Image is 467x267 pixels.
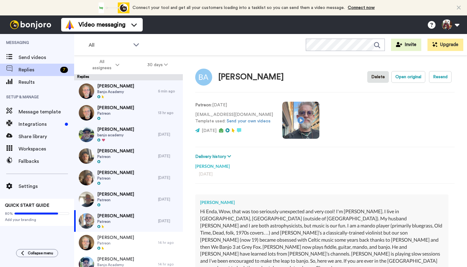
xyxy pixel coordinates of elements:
div: [PERSON_NAME] [195,160,455,169]
a: Send your own videos [227,119,271,123]
img: bj-logo-header-white.svg [7,20,54,29]
span: All [89,41,130,49]
img: c34c5bd2-ab3c-4019-860a-d7b1f8ff31e4-thumb.jpg [79,213,94,229]
span: All assignees [89,59,114,71]
span: [PERSON_NAME] [97,105,134,111]
div: [DATE] [158,154,180,159]
span: Connect your tool and get all your customers loading into a tasklist so you can send them a video... [133,6,345,10]
span: [PERSON_NAME] [97,213,134,219]
a: [PERSON_NAME]Patreon[DATE] [74,210,183,232]
span: [PERSON_NAME] [97,256,134,262]
button: Upgrade [427,39,463,51]
span: Patreon [97,241,134,246]
a: Connect now [348,6,375,10]
div: [DATE] [199,171,451,177]
span: Replies [19,66,58,74]
span: Message template [19,108,74,116]
span: Collapse menu [28,251,53,256]
span: 80% [5,211,13,216]
span: [PERSON_NAME] [97,126,134,133]
span: [PERSON_NAME] [97,191,134,197]
div: Replies [74,74,183,80]
span: Patreon [97,176,134,181]
a: [PERSON_NAME]Patreon[DATE] [74,167,183,189]
span: Settings [19,183,74,190]
span: [PERSON_NAME] [97,235,134,241]
img: Image of Brian And [195,69,212,86]
strong: Patreon [195,103,211,107]
img: efac5f88-c638-4705-8552-043b39044f88-thumb.jpg [79,83,94,99]
span: Patreon [97,197,134,202]
div: [DATE] [158,175,180,180]
img: 8d7538d9-1fef-4fa7-8417-6739e509f83e-thumb.jpg [79,235,94,250]
img: vm-color.svg [65,20,75,30]
span: Patreon [97,111,134,116]
span: Share library [19,133,74,140]
a: [PERSON_NAME]Patreon14 hr ago [74,232,183,253]
img: 297095d8-4065-411f-acfd-bd832da57fcb-thumb.jpg [79,105,94,121]
div: [DATE] [158,218,180,223]
img: b4ba56bb-ddc2-4ad1-bf8c-b69826f84374-thumb.jpg [79,170,94,185]
button: Open original [391,71,425,83]
div: 5 min ago [158,89,180,94]
span: Video messaging [78,20,125,29]
div: [PERSON_NAME] [218,73,284,82]
span: banjo academy [97,133,134,138]
span: Fallbacks [19,158,74,165]
div: 14 hr ago [158,240,180,245]
span: Workspaces [19,145,74,153]
p: : [DATE] [195,102,273,108]
div: 14 hr ago [158,262,180,267]
span: Banjo Academy [97,89,134,94]
div: [DATE] [158,197,180,202]
span: [PERSON_NAME] [97,148,134,154]
button: Collapse menu [16,249,58,257]
span: Integrations [19,121,62,128]
span: Patreon [97,219,134,224]
a: [PERSON_NAME]Patreon13 hr ago [74,102,183,124]
div: [PERSON_NAME] [200,199,444,206]
span: Add your branding [5,217,69,222]
p: [EMAIL_ADDRESS][DOMAIN_NAME] Template used: [195,112,273,125]
span: QUICK START GUIDE [5,203,49,208]
span: [PERSON_NAME] [97,83,134,89]
div: 7 [60,67,68,73]
button: Delivery history [195,153,233,160]
button: Invite [391,39,421,51]
a: [PERSON_NAME]Patreon[DATE] [74,145,183,167]
a: [PERSON_NAME]Banjo Academy5 min ago [74,80,183,102]
img: 0611af3a-1b2c-434a-a604-d0f7b232feb2-thumb.jpg [79,148,94,164]
button: Delete [367,71,389,83]
a: [PERSON_NAME]Patreon[DATE] [74,189,183,210]
img: a4e37861-0399-48e4-8312-7b0770505e87-thumb.jpg [79,127,94,142]
span: Patreon [97,154,134,159]
div: animation [95,2,129,13]
div: [DATE] [158,132,180,137]
img: af794b58-3508-408c-abc6-3066f0630766-thumb.jpg [79,192,94,207]
button: All assignees [75,56,133,74]
a: [PERSON_NAME]banjo academy[DATE] [74,124,183,145]
span: Results [19,78,74,86]
button: Resend [429,71,452,83]
span: [PERSON_NAME] [97,170,134,176]
button: 30 days [133,59,182,70]
span: Send videos [19,54,74,61]
span: [DATE] [202,129,217,133]
div: 13 hr ago [158,110,180,115]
